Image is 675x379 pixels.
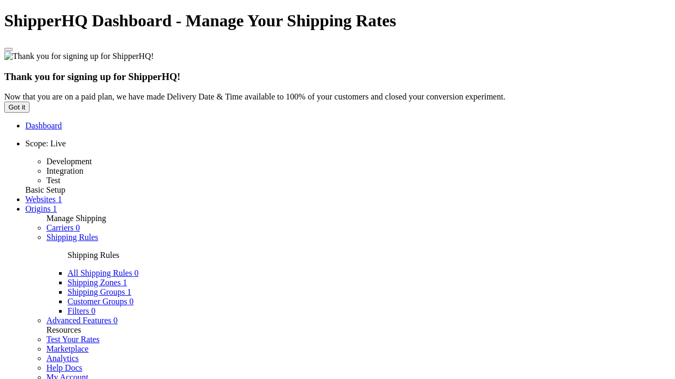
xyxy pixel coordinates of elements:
a: Origins 1 [25,204,57,213]
span: 1 [53,204,57,213]
span: Shipping Groups [67,287,125,296]
li: Help Docs [46,363,671,373]
li: Carriers [46,223,671,233]
div: Manage Shipping [46,214,671,223]
span: 1 [57,195,62,204]
li: All Shipping Rules [67,268,671,278]
a: Carriers 0 [46,223,80,232]
span: 1 [127,287,131,296]
button: Got it [4,102,30,113]
li: Advanced Features [46,316,671,325]
span: Customer Groups [67,297,127,306]
a: Marketplace [46,344,89,353]
div: Basic Setup [25,185,671,195]
li: Customer Groups [67,297,671,306]
span: Advanced Features [46,316,111,325]
li: Test Your Rates [46,335,671,344]
a: Help Docs [46,363,82,372]
a: Shipping Rules [46,233,98,242]
div: Resources [46,325,671,335]
a: Test Your Rates [46,335,100,344]
a: Analytics [46,354,79,363]
span: 0 [129,297,133,306]
a: Advanced Features 0 [46,316,118,325]
span: 0 [76,223,80,232]
li: Websites [25,195,671,204]
li: Filters [67,306,671,316]
a: Shipping Groups 1 [67,287,131,296]
a: Filters 0 [67,306,95,315]
span: Scope: Live [25,139,66,148]
span: All Shipping Rules [67,268,132,277]
span: Shipping Zones [67,278,121,287]
a: Dashboard [25,121,62,130]
span: Carriers [46,223,74,232]
span: Filters [67,306,89,315]
a: Shipping Zones 1 [67,278,127,287]
span: 1 [123,278,127,287]
a: Websites 1 [25,195,62,204]
a: All Shipping Rules 0 [67,268,139,277]
h1: ShipperHQ Dashboard - Manage Your Shipping Rates [4,11,671,31]
li: Shipping Groups [67,287,671,297]
span: Websites [25,195,55,204]
div: Now that you are on a paid plan, we have made Delivery Date & Time available to 100% of your cust... [4,92,671,102]
li: Shipping Zones [67,278,671,287]
span: 0 [91,306,95,315]
p: Shipping Rules [67,251,671,260]
span: Origins [25,204,51,213]
a: Customer Groups 0 [67,297,133,306]
span: Development [46,157,92,166]
img: Thank you for signing up for ShipperHQ! [4,52,154,61]
li: Dashboard [25,121,671,131]
li: Marketplace [46,344,671,354]
span: 0 [134,268,139,277]
li: Integration [46,166,671,176]
li: Origins [25,204,671,214]
h3: Thank you for signing up for ShipperHQ! [4,71,671,83]
li: Shipping Rules [46,233,671,316]
span: Integration [46,166,83,175]
li: Analytics [46,354,671,363]
span: Test [46,176,60,185]
li: Development [46,157,671,166]
span: 0 [113,316,118,325]
li: Test [46,176,671,185]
